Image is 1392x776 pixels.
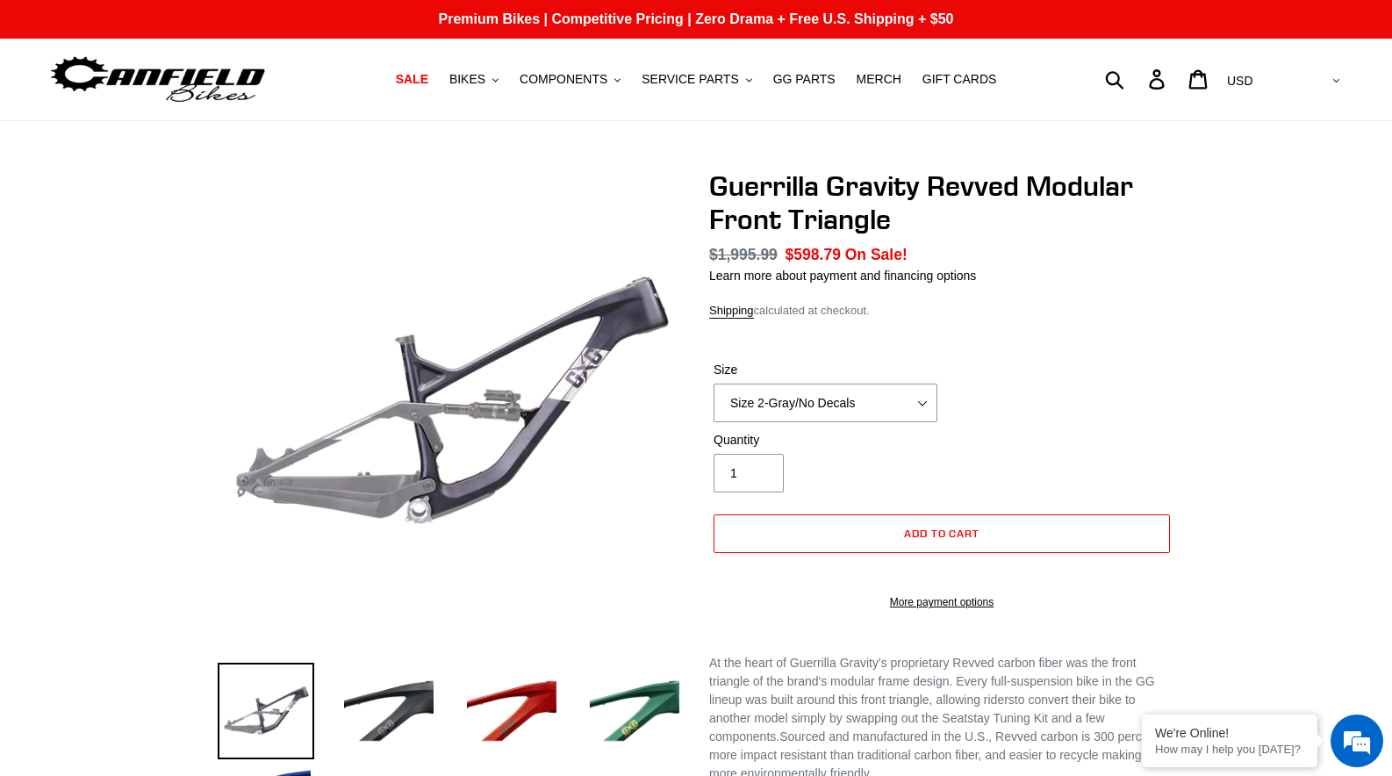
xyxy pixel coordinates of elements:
[48,52,268,107] img: Canfield Bikes
[709,246,778,263] s: $1,995.99
[857,72,901,87] span: MERCH
[218,663,314,759] img: Load image into Gallery viewer, Guerrilla Gravity Revved Modular Front Triangle
[396,72,428,87] span: SALE
[786,246,841,263] span: $598.79
[764,68,844,91] a: GG PARTS
[341,663,437,759] img: Load image into Gallery viewer, Guerrilla Gravity Revved Modular Front Triangle
[642,72,738,87] span: SERVICE PARTS
[1155,743,1304,756] p: How may I help you today?
[633,68,760,91] button: SERVICE PARTS
[520,72,607,87] span: COMPONENTS
[463,663,560,759] img: Load image into Gallery viewer, Guerrilla Gravity Revved Modular Front Triangle
[848,68,910,91] a: MERCH
[714,431,937,449] label: Quantity
[1155,726,1304,740] div: We're Online!
[845,243,908,266] span: On Sale!
[709,656,1155,707] span: At the heart of Guerrilla Gravity's proprietary Revved carbon fiber was the front triangle of the...
[511,68,629,91] button: COMPONENTS
[586,663,683,759] img: Load image into Gallery viewer, Guerrilla Gravity Revved Modular Front Triangle
[714,514,1170,553] button: Add to cart
[714,361,937,379] label: Size
[709,269,976,283] a: Learn more about payment and financing options
[773,72,836,87] span: GG PARTS
[709,302,1174,320] div: calculated at checkout.
[1115,60,1159,98] input: Search
[914,68,1006,91] a: GIFT CARDS
[709,169,1174,237] h1: Guerrilla Gravity Revved Modular Front Triangle
[709,304,754,319] a: Shipping
[387,68,437,91] a: SALE
[449,72,485,87] span: BIKES
[904,527,980,540] span: Add to cart
[441,68,507,91] button: BIKES
[709,693,1136,744] span: to convert their bike to another model simply by swapping out the Seatstay Tuning Kit and a few c...
[714,594,1170,610] a: More payment options
[922,72,997,87] span: GIFT CARDS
